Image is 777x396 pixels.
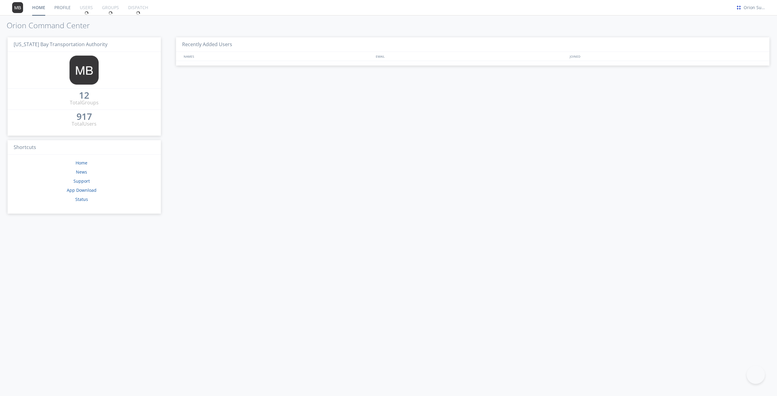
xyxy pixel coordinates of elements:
[76,113,92,120] div: 917
[108,11,113,15] img: spin.svg
[76,113,92,120] a: 917
[76,169,87,175] a: News
[79,92,89,98] div: 12
[84,11,89,15] img: spin.svg
[79,92,89,99] a: 12
[67,187,97,193] a: App Download
[14,41,107,48] span: [US_STATE] Bay Transportation Authority
[568,52,763,61] div: JOINED
[76,160,87,166] a: Home
[747,366,765,384] iframe: Toggle Customer Support
[70,99,99,106] div: Total Groups
[182,52,373,61] div: NAMES
[176,37,769,52] h3: Recently Added Users
[744,5,766,11] div: Orion Support
[72,120,97,127] div: Total Users
[136,11,140,15] img: spin.svg
[8,140,161,155] h3: Shortcuts
[374,52,568,61] div: EMAIL
[735,4,742,11] img: ecb9e2cea3d84ace8bf4c9269b4bf077
[12,2,23,13] img: 373638.png
[73,178,90,184] a: Support
[70,56,99,85] img: 373638.png
[75,196,88,202] a: Status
